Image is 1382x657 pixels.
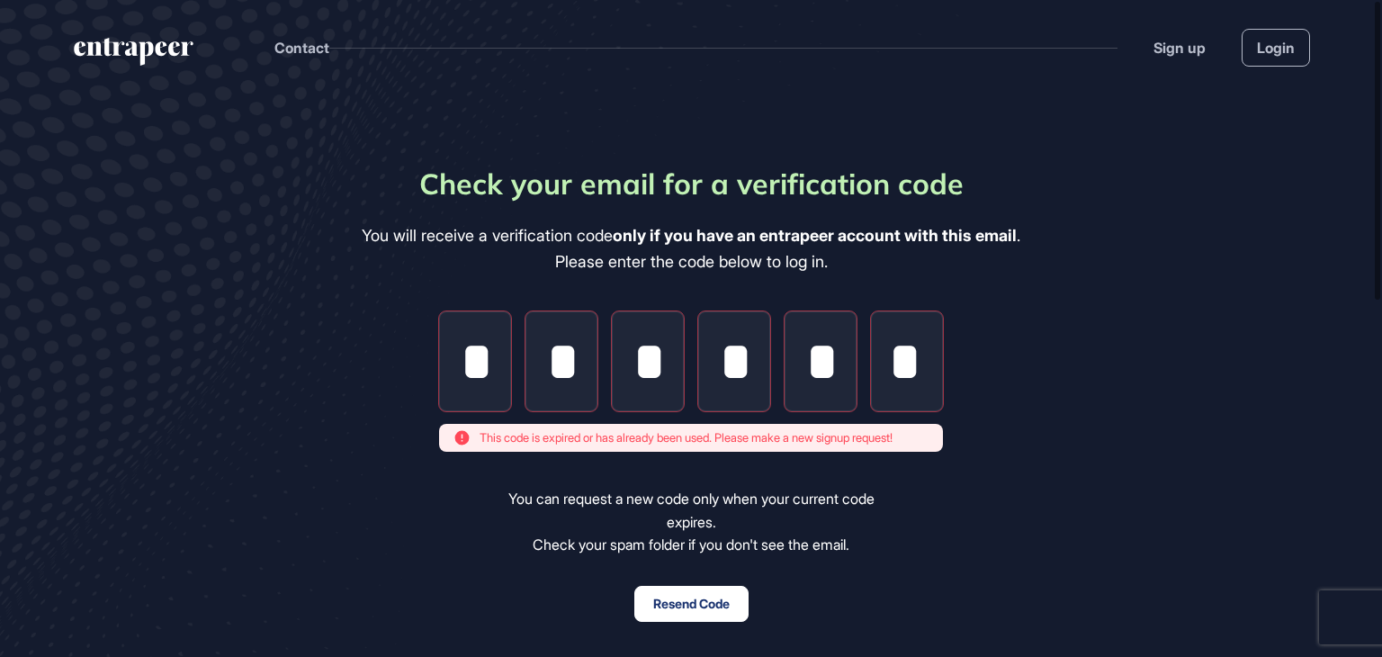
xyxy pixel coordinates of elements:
div: You can request a new code only when your current code expires. Check your spam folder if you don... [483,488,900,557]
div: You will receive a verification code . Please enter the code below to log in. [362,223,1020,275]
button: Contact [274,36,329,59]
b: only if you have an entrapeer account with this email [613,226,1017,245]
a: Login [1242,29,1310,67]
button: Resend Code [634,586,749,622]
a: entrapeer-logo [72,38,195,72]
a: Sign up [1153,37,1206,58]
div: Check your email for a verification code [419,162,964,205]
span: This code is expired or has already been used. Please make a new signup request! [480,429,893,447]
